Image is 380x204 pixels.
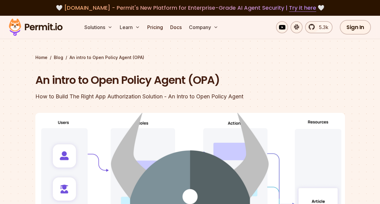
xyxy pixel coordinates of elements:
[168,21,184,33] a: Docs
[187,21,221,33] button: Company
[82,21,115,33] button: Solutions
[35,73,268,88] h1: An intro to Open Policy Agent (OPA)
[340,20,371,35] a: Sign In
[289,4,316,12] a: Try it here
[35,92,268,101] div: How to Build The Right App Authorization Solution - An Intro to Open Policy Agent
[35,54,47,61] a: Home
[117,21,142,33] button: Learn
[315,24,328,31] span: 5.3k
[6,17,65,38] img: Permit logo
[15,4,365,12] div: 🤍 🤍
[145,21,165,33] a: Pricing
[35,54,345,61] div: / /
[64,4,316,12] span: [DOMAIN_NAME] - Permit's New Platform for Enterprise-Grade AI Agent Security |
[305,21,333,33] a: 5.3k
[54,54,63,61] a: Blog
